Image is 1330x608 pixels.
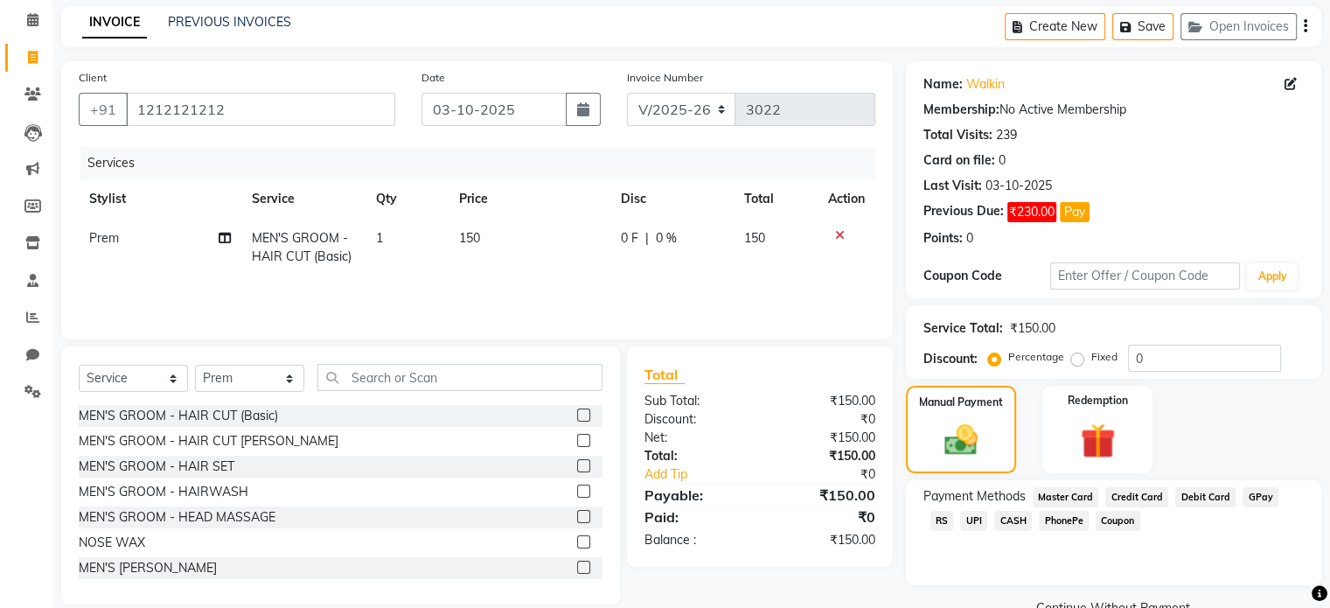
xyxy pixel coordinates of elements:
[89,230,119,246] span: Prem
[631,507,760,528] div: Paid:
[966,75,1005,94] a: Walkin
[79,70,107,86] label: Client
[1068,393,1128,409] label: Redemption
[241,179,366,219] th: Service
[1096,511,1140,531] span: Coupon
[1005,13,1105,40] button: Create New
[994,511,1032,531] span: CASH
[1039,511,1089,531] span: PhonePe
[79,508,275,527] div: MEN'S GROOM - HEAD MASSAGE
[923,229,963,248] div: Points:
[923,350,978,368] div: Discount:
[1112,13,1173,40] button: Save
[656,229,677,248] span: 0 %
[923,101,999,119] div: Membership:
[1105,487,1168,507] span: Credit Card
[644,366,685,384] span: Total
[999,151,1006,170] div: 0
[459,230,480,246] span: 150
[1175,487,1236,507] span: Debit Card
[923,177,982,195] div: Last Visit:
[923,267,1050,285] div: Coupon Code
[79,432,338,451] div: MEN'S GROOM - HAIR CUT [PERSON_NAME]
[985,177,1052,195] div: 03-10-2025
[79,559,217,577] div: MEN'S [PERSON_NAME]
[934,421,988,459] img: _cash.svg
[79,93,128,126] button: +91
[734,179,818,219] th: Total
[1033,487,1099,507] span: Master Card
[960,511,987,531] span: UPI
[923,151,995,170] div: Card on file:
[631,392,760,410] div: Sub Total:
[79,483,248,501] div: MEN'S GROOM - HAIRWASH
[421,70,445,86] label: Date
[930,511,954,531] span: RS
[818,179,875,219] th: Action
[631,485,760,506] div: Payable:
[1180,13,1297,40] button: Open Invoices
[760,447,888,465] div: ₹150.00
[366,179,449,219] th: Qty
[449,179,610,219] th: Price
[760,429,888,447] div: ₹150.00
[1091,349,1118,365] label: Fixed
[996,126,1017,144] div: 239
[1050,262,1241,290] input: Enter Offer / Coupon Code
[744,230,765,246] span: 150
[631,447,760,465] div: Total:
[126,93,395,126] input: Search by Name/Mobile/Email/Code
[610,179,734,219] th: Disc
[923,126,992,144] div: Total Visits:
[1008,349,1064,365] label: Percentage
[919,395,1003,410] label: Manual Payment
[79,407,278,425] div: MEN'S GROOM - HAIR CUT (Basic)
[82,7,147,38] a: INVOICE
[631,410,760,429] div: Discount:
[781,465,888,484] div: ₹0
[79,179,241,219] th: Stylist
[923,101,1304,119] div: No Active Membership
[923,202,1004,222] div: Previous Due:
[252,230,352,264] span: MEN'S GROOM - HAIR CUT (Basic)
[79,534,145,552] div: NOSE WAX
[317,364,602,391] input: Search or Scan
[631,465,781,484] a: Add Tip
[168,14,291,30] a: PREVIOUS INVOICES
[79,458,234,476] div: MEN'S GROOM - HAIR SET
[80,147,888,179] div: Services
[760,410,888,429] div: ₹0
[376,230,383,246] span: 1
[1243,487,1278,507] span: GPay
[1247,263,1297,290] button: Apply
[627,70,703,86] label: Invoice Number
[760,485,888,506] div: ₹150.00
[1060,202,1090,222] button: Pay
[1069,419,1126,463] img: _gift.svg
[621,229,638,248] span: 0 F
[631,531,760,549] div: Balance :
[760,507,888,528] div: ₹0
[760,392,888,410] div: ₹150.00
[966,229,973,248] div: 0
[760,531,888,549] div: ₹150.00
[923,487,1026,506] span: Payment Methods
[631,429,760,447] div: Net:
[1007,202,1056,222] span: ₹230.00
[923,319,1003,338] div: Service Total:
[645,229,649,248] span: |
[923,75,963,94] div: Name:
[1010,319,1055,338] div: ₹150.00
